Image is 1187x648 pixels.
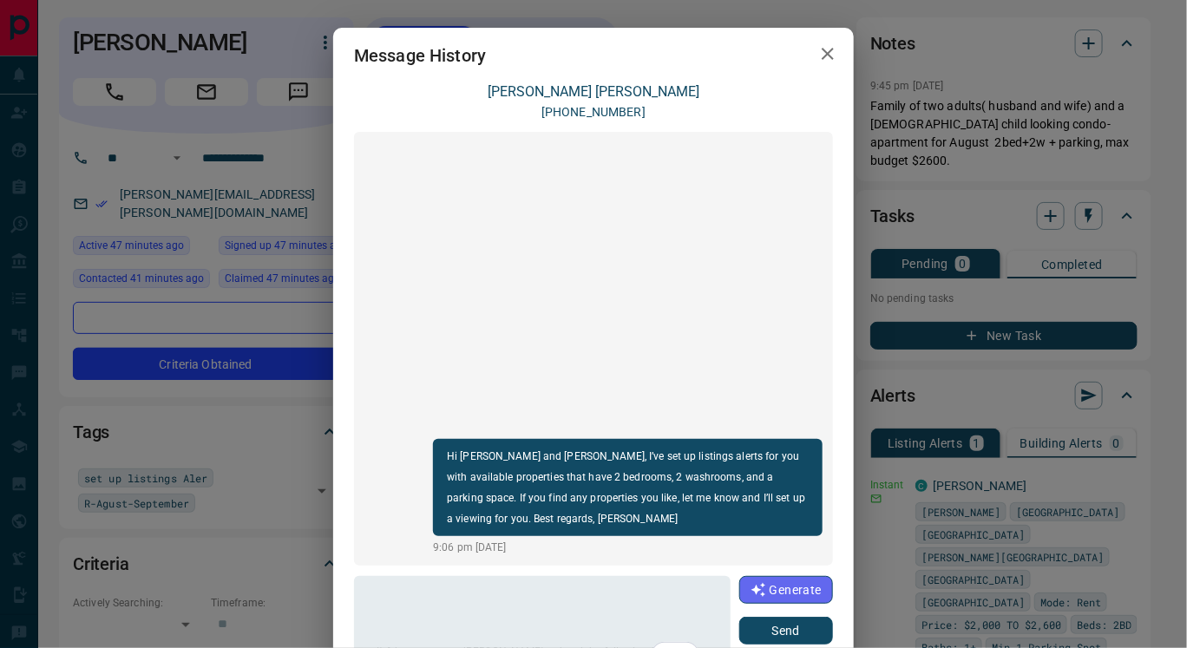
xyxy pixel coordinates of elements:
[447,446,809,529] p: Hi [PERSON_NAME] and [PERSON_NAME], I’ve set up listings alerts for you with available properties...
[433,540,823,555] p: 9:06 pm [DATE]
[488,83,699,100] a: [PERSON_NAME] [PERSON_NAME]
[541,103,646,121] p: [PHONE_NUMBER]
[739,617,833,645] button: Send
[739,576,833,604] button: Generate
[333,28,507,83] h2: Message History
